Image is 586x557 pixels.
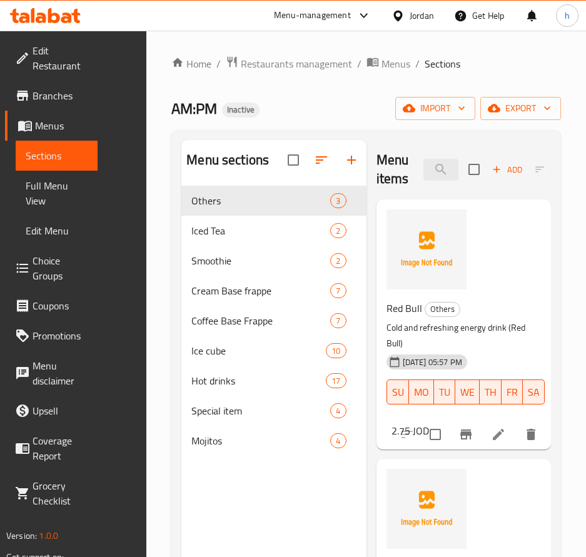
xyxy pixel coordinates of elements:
span: 1.0.0 [39,528,58,544]
span: SU [392,383,404,401]
span: Mojitos [191,433,330,448]
span: Coupons [33,298,88,313]
span: Upsell [33,403,88,418]
span: Promotions [33,328,88,343]
div: Special item4 [181,396,366,426]
a: Grocery Checklist [5,471,98,516]
a: Coverage Report [5,426,98,471]
a: Edit Restaurant [5,36,98,81]
h6: 2.75 JOD [392,422,429,439]
div: Smoothie2 [181,246,366,276]
span: Others [191,193,330,208]
a: Full Menu View [16,171,98,216]
span: Others [425,302,460,316]
button: export [480,97,561,120]
a: Branches [5,81,98,111]
button: MO [409,379,434,404]
button: TH [480,379,502,404]
span: Smoothie [191,253,330,268]
span: Full Menu View [26,178,88,208]
div: Iced Tea2 [181,216,366,246]
div: Others3 [181,186,366,216]
a: Promotions [5,321,98,351]
button: Add [487,160,527,179]
span: MO [414,383,429,401]
span: AM:PM [171,94,217,123]
button: WE [455,379,480,404]
div: Coffee Base Frappe7 [181,306,366,336]
h2: Menu items [376,151,409,188]
span: Branches [33,88,88,103]
span: Select to update [422,421,448,448]
button: TU [434,379,455,404]
li: / [216,56,221,71]
span: Inactive [222,104,260,115]
img: Sparkling Water [386,469,467,549]
span: 7 [331,315,345,327]
a: Home [171,56,211,71]
a: Menus [366,56,410,72]
span: 4 [331,435,345,447]
div: items [330,253,346,268]
span: SA [528,383,540,401]
div: items [330,193,346,208]
button: SA [523,379,545,404]
span: 10 [326,345,345,357]
div: Inactive [222,103,260,118]
span: Hot drinks [191,373,326,388]
span: Iced Tea [191,223,330,238]
a: Coupons [5,291,98,321]
span: Sort sections [306,145,336,175]
span: Red Bull [386,299,422,318]
span: Coffee Base Frappe [191,313,330,328]
span: Special item [191,403,330,418]
div: items [330,403,346,418]
a: Sections [16,141,98,171]
button: Add section [336,145,366,175]
a: Menu disclaimer [5,351,98,396]
span: 4 [331,405,345,417]
button: FR [502,379,523,404]
span: 7 [331,285,345,297]
span: Sections [26,148,88,163]
span: Edit Menu [26,223,88,238]
button: Branch-specific-item [451,419,481,449]
nav: breadcrumb [171,56,561,72]
div: items [326,373,346,388]
span: 3 [331,195,345,207]
span: Cream Base frappe [191,283,330,298]
div: items [326,343,346,358]
img: Red Bull [386,209,467,289]
span: Version: [6,528,37,544]
span: Coverage Report [33,433,88,463]
span: Menus [35,118,88,133]
button: SU [386,379,409,404]
span: Add [490,163,524,177]
span: [DATE] 05:57 PM [398,356,467,368]
span: Select all sections [280,147,306,173]
span: FR [507,383,518,401]
span: Select section first [527,160,578,179]
span: export [490,101,551,116]
span: Ice cube [191,343,326,358]
div: Others [425,302,460,317]
a: Restaurants management [226,56,352,72]
span: Edit Restaurant [33,43,88,73]
span: Menu disclaimer [33,358,88,388]
nav: Menu sections [181,181,366,461]
div: items [330,313,346,328]
div: Mojitos4 [181,426,366,456]
span: import [405,101,465,116]
input: search [423,159,458,181]
span: TH [485,383,497,401]
div: Menu-management [274,8,351,23]
span: 17 [326,375,345,387]
span: 2 [331,225,345,237]
span: Choice Groups [33,253,88,283]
